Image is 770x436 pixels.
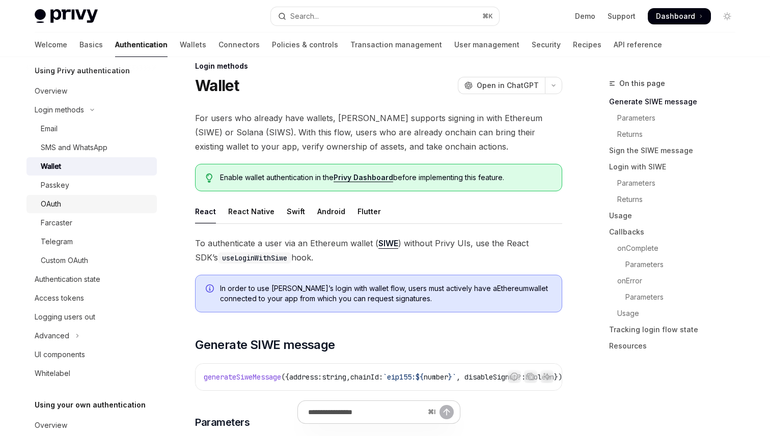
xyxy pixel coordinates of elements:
[609,224,744,240] a: Callbacks
[454,33,519,57] a: User management
[26,289,157,307] a: Access tokens
[290,10,319,22] div: Search...
[271,7,499,25] button: Open search
[26,251,157,270] a: Custom OAuth
[287,199,305,223] div: Swift
[115,33,168,57] a: Authentication
[26,270,157,288] a: Authentication state
[41,123,58,135] div: Email
[609,126,744,142] a: Returns
[26,101,157,119] button: Toggle Login methods section
[416,372,424,382] span: ${
[609,289,744,305] a: Parameters
[26,82,157,100] a: Overview
[35,311,95,323] div: Logging users out
[35,33,67,57] a: Welcome
[609,159,744,175] a: Login with SIWE
[195,337,335,353] span: Generate SIWE message
[195,61,562,71] div: Login methods
[346,372,350,382] span: ,
[35,367,70,380] div: Whitelabel
[458,77,545,94] button: Open in ChatGPT
[35,85,67,97] div: Overview
[218,33,260,57] a: Connectors
[26,364,157,383] a: Whitelabel
[180,33,206,57] a: Wallets
[35,292,84,304] div: Access tokens
[350,33,442,57] a: Transaction management
[378,238,398,249] a: SIWE
[614,33,662,57] a: API reference
[609,240,744,256] a: onComplete
[195,236,562,265] span: To authenticate a user via an Ethereum wallet ( ) without Privy UIs, use the React SDK’s hook.
[41,236,73,248] div: Telegram
[41,141,107,154] div: SMS and WhatsApp
[26,120,157,138] a: Email
[609,208,744,224] a: Usage
[609,256,744,273] a: Parameters
[35,419,67,431] div: Overview
[204,372,281,382] span: generateSiweMessage
[41,254,88,267] div: Custom OAuth
[35,330,69,342] div: Advanced
[195,111,562,154] span: For users who already have wallets, [PERSON_NAME] supports signing in with Ethereum (SIWE) or Sol...
[609,305,744,322] a: Usage
[609,338,744,354] a: Resources
[35,104,84,116] div: Login methods
[41,160,61,172] div: Wallet
[656,11,695,21] span: Dashboard
[218,252,291,264] code: useLoginWithSiwe
[521,372,526,382] span: :
[609,94,744,110] a: Generate SIWE message
[35,273,100,285] div: Authentication state
[554,372,562,382] span: })
[608,11,636,21] a: Support
[439,405,454,419] button: Send message
[206,284,216,295] svg: Info
[228,199,274,223] div: React Native
[26,138,157,157] a: SMS and WhatsApp
[35,399,146,411] h5: Using your own authentication
[334,173,393,182] a: Privy Dashboard
[281,372,289,382] span: ({
[195,199,216,223] div: React
[79,33,103,57] a: Basics
[648,8,711,24] a: Dashboard
[619,77,665,90] span: On this page
[609,142,744,159] a: Sign the SIWE message
[26,345,157,364] a: UI components
[719,8,735,24] button: Toggle dark mode
[424,372,448,382] span: number
[41,179,69,191] div: Passkey
[540,370,554,383] button: Ask AI
[26,327,157,345] button: Toggle Advanced section
[26,416,157,434] a: Overview
[26,214,157,232] a: Farcaster
[26,195,157,213] a: OAuth
[317,199,345,223] div: Android
[289,372,322,382] span: address:
[609,175,744,191] a: Parameters
[26,308,157,326] a: Logging users out
[195,76,239,95] h1: Wallet
[383,372,416,382] span: `eip155:
[609,191,744,208] a: Returns
[609,273,744,289] a: onError
[322,372,346,382] span: string
[26,232,157,251] a: Telegram
[573,33,601,57] a: Recipes
[35,348,85,361] div: UI components
[220,283,552,304] span: In order to use [PERSON_NAME]’s login with wallet flow, users must actively have a Ethereum walle...
[477,80,539,91] span: Open in ChatGPT
[220,172,552,183] span: Enable wallet authentication in the before implementing this feature.
[206,173,213,183] svg: Tip
[448,372,452,382] span: }
[609,322,744,338] a: Tracking login flow state
[41,198,61,210] div: OAuth
[26,157,157,176] a: Wallet
[358,199,381,223] div: Flutter
[35,9,98,23] img: light logo
[482,12,493,20] span: ⌘ K
[524,370,537,383] button: Copy the contents from the code block
[532,33,561,57] a: Security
